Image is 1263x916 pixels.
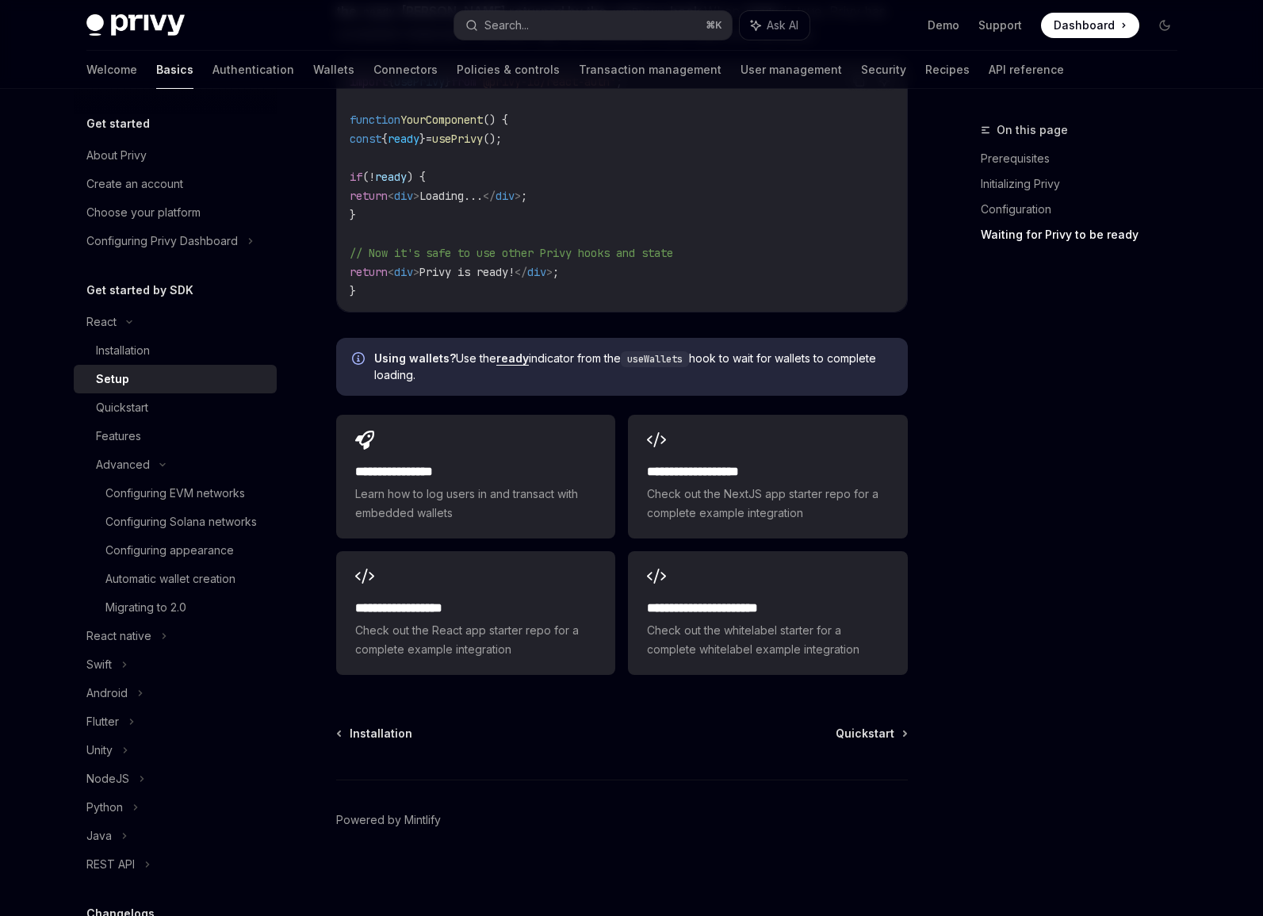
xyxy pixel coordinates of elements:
[989,51,1064,89] a: API reference
[374,351,892,383] span: Use the indicator from the hook to wait for wallets to complete loading.
[86,855,135,874] div: REST API
[1152,13,1177,38] button: Toggle dark mode
[426,132,432,146] span: =
[350,726,412,742] span: Installation
[419,265,515,279] span: Privy is ready!
[86,684,128,703] div: Android
[394,189,413,203] span: div
[355,621,596,659] span: Check out the React app starter repo for a complete example integration
[336,812,441,828] a: Powered by Mintlify
[628,415,907,538] a: **** **** **** ****Check out the NextJS app starter repo for a complete example integration
[407,170,426,184] span: ) {
[553,265,559,279] span: ;
[496,189,515,203] span: div
[374,351,456,365] strong: Using wallets?
[74,393,277,422] a: Quickstart
[394,265,413,279] span: div
[74,365,277,393] a: Setup
[925,51,970,89] a: Recipes
[86,826,112,845] div: Java
[413,189,419,203] span: >
[836,726,894,742] span: Quickstart
[86,114,150,133] h5: Get started
[74,593,277,622] a: Migrating to 2.0
[981,197,1190,222] a: Configuration
[96,341,150,360] div: Installation
[86,741,113,760] div: Unity
[388,132,419,146] span: ready
[350,170,362,184] span: if
[338,726,412,742] a: Installation
[74,170,277,198] a: Create an account
[978,17,1022,33] a: Support
[74,565,277,593] a: Automatic wallet creation
[413,265,419,279] span: >
[388,265,394,279] span: <
[355,485,596,523] span: Learn how to log users in and transact with embedded wallets
[86,312,117,332] div: React
[579,51,721,89] a: Transaction management
[1054,17,1115,33] span: Dashboard
[484,16,529,35] div: Search...
[373,51,438,89] a: Connectors
[483,113,508,127] span: () {
[105,512,257,531] div: Configuring Solana networks
[74,336,277,365] a: Installation
[350,113,400,127] span: function
[621,351,689,367] code: useWallets
[350,284,356,298] span: }
[96,398,148,417] div: Quickstart
[86,798,123,817] div: Python
[628,551,907,675] a: **** **** **** **** ***Check out the whitelabel starter for a complete whitelabel example integra...
[96,427,141,446] div: Features
[515,189,521,203] span: >
[86,232,238,251] div: Configuring Privy Dashboard
[86,655,112,674] div: Swift
[647,485,888,523] span: Check out the NextJS app starter repo for a complete example integration
[86,203,201,222] div: Choose your platform
[997,121,1068,140] span: On this page
[483,189,496,203] span: </
[74,479,277,508] a: Configuring EVM networks
[836,726,906,742] a: Quickstart
[96,455,150,474] div: Advanced
[86,627,151,646] div: React native
[105,598,186,617] div: Migrating to 2.0
[105,484,245,503] div: Configuring EVM networks
[861,51,906,89] a: Security
[981,146,1190,171] a: Prerequisites
[388,189,394,203] span: <
[369,170,375,184] span: !
[352,352,368,368] svg: Info
[350,208,356,222] span: }
[419,132,426,146] span: }
[74,141,277,170] a: About Privy
[105,541,234,560] div: Configuring appearance
[400,113,483,127] span: YourComponent
[706,19,722,32] span: ⌘ K
[928,17,959,33] a: Demo
[74,198,277,227] a: Choose your platform
[362,170,369,184] span: (
[74,422,277,450] a: Features
[74,508,277,536] a: Configuring Solana networks
[981,222,1190,247] a: Waiting for Privy to be ready
[86,174,183,194] div: Create an account
[313,51,354,89] a: Wallets
[767,17,798,33] span: Ask AI
[740,11,809,40] button: Ask AI
[86,281,193,300] h5: Get started by SDK
[515,265,527,279] span: </
[86,712,119,731] div: Flutter
[419,189,483,203] span: Loading...
[981,171,1190,197] a: Initializing Privy
[454,11,732,40] button: Search...⌘K
[156,51,193,89] a: Basics
[527,265,546,279] span: div
[496,351,529,366] a: ready
[350,265,388,279] span: return
[96,370,129,389] div: Setup
[86,146,147,165] div: About Privy
[86,14,185,36] img: dark logo
[457,51,560,89] a: Policies & controls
